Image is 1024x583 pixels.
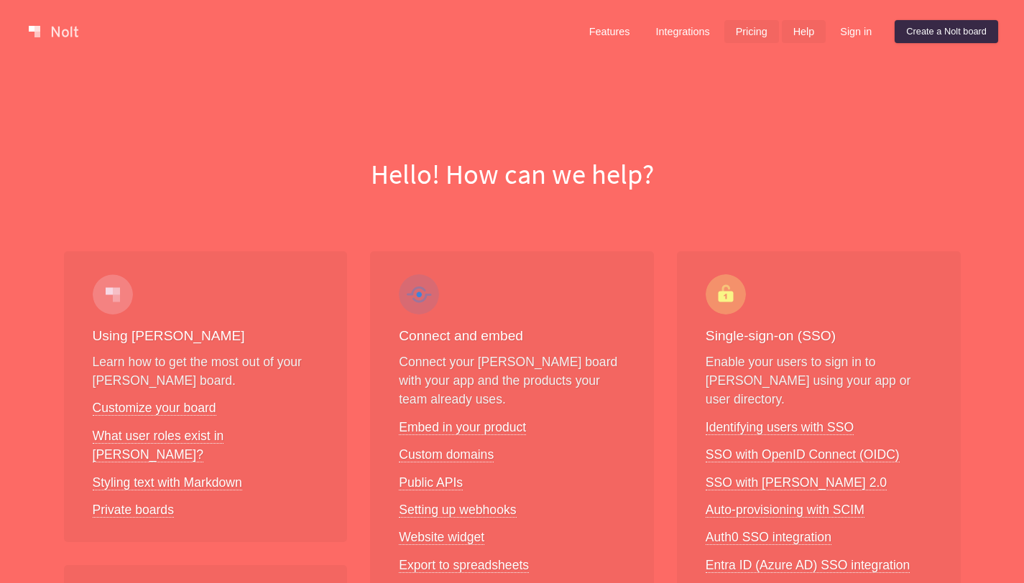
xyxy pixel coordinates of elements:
h3: Connect and embed [399,326,625,347]
p: Connect your [PERSON_NAME] board with your app and the products your team already uses. [399,353,625,409]
a: Customize your board [93,401,216,416]
a: Entra ID (Azure AD) SSO integration [706,558,910,573]
a: Public APIs [399,475,463,490]
h1: Hello! How can we help? [11,155,1013,194]
a: Setting up webhooks [399,503,516,518]
a: What user roles exist in [PERSON_NAME]? [93,429,224,462]
a: Create a Nolt board [895,20,998,43]
p: Learn how to get the most out of your [PERSON_NAME] board. [93,353,319,391]
a: Export to spreadsheets [399,558,529,573]
a: Auth0 SSO integration [706,530,831,545]
a: Private boards [93,503,174,518]
a: SSO with [PERSON_NAME] 2.0 [706,475,887,490]
p: Enable your users to sign in to [PERSON_NAME] using your app or user directory. [706,353,932,409]
a: Integrations [644,20,721,43]
a: Identifying users with SSO [706,420,854,435]
h3: Single-sign-on (SSO) [706,326,932,347]
a: Features [578,20,642,43]
a: Custom domains [399,447,494,462]
a: Embed in your product [399,420,526,435]
a: Sign in [829,20,883,43]
a: Help [782,20,826,43]
a: Styling text with Markdown [93,475,242,490]
a: Pricing [724,20,779,43]
h3: Using [PERSON_NAME] [93,326,319,347]
a: SSO with OpenID Connect (OIDC) [706,447,900,462]
a: Auto-provisioning with SCIM [706,503,864,518]
a: Website widget [399,530,484,545]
